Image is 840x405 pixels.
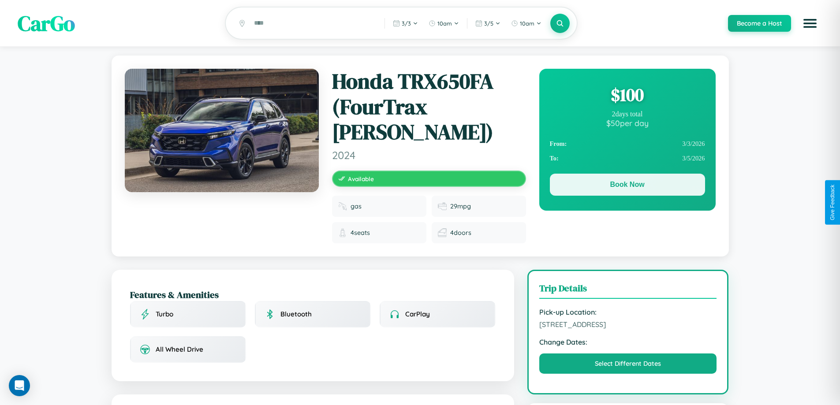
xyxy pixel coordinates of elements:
[348,175,374,182] span: Available
[798,11,822,36] button: Open menu
[550,174,705,196] button: Book Now
[539,320,717,329] span: [STREET_ADDRESS]
[484,20,493,27] span: 3 / 5
[520,20,534,27] span: 10am
[550,151,705,166] div: 3 / 5 / 2026
[471,16,505,30] button: 3/5
[332,69,526,145] h1: Honda TRX650FA (FourTrax [PERSON_NAME])
[402,20,411,27] span: 3 / 3
[438,202,447,211] img: Fuel efficiency
[424,16,463,30] button: 10am
[437,20,452,27] span: 10am
[539,338,717,346] strong: Change Dates:
[156,310,173,318] span: Turbo
[550,118,705,128] div: $ 50 per day
[9,375,30,396] div: Open Intercom Messenger
[388,16,422,30] button: 3/3
[728,15,791,32] button: Become a Host
[130,288,496,301] h2: Features & Amenities
[539,353,717,374] button: Select Different Dates
[338,202,347,211] img: Fuel type
[405,310,430,318] span: CarPlay
[507,16,546,30] button: 10am
[550,155,559,162] strong: To:
[351,229,370,237] span: 4 seats
[550,110,705,118] div: 2 days total
[539,282,717,299] h3: Trip Details
[280,310,312,318] span: Bluetooth
[438,228,447,237] img: Doors
[332,149,526,162] span: 2024
[156,345,203,353] span: All Wheel Drive
[450,229,471,237] span: 4 doors
[351,202,362,210] span: gas
[18,9,75,38] span: CarGo
[550,137,705,151] div: 3 / 3 / 2026
[125,69,319,192] img: Honda TRX650FA (FourTrax Rincon) 2024
[338,228,347,237] img: Seats
[550,140,567,148] strong: From:
[829,185,836,220] div: Give Feedback
[539,308,717,316] strong: Pick-up Location:
[550,83,705,107] div: $ 100
[450,202,471,210] span: 29 mpg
